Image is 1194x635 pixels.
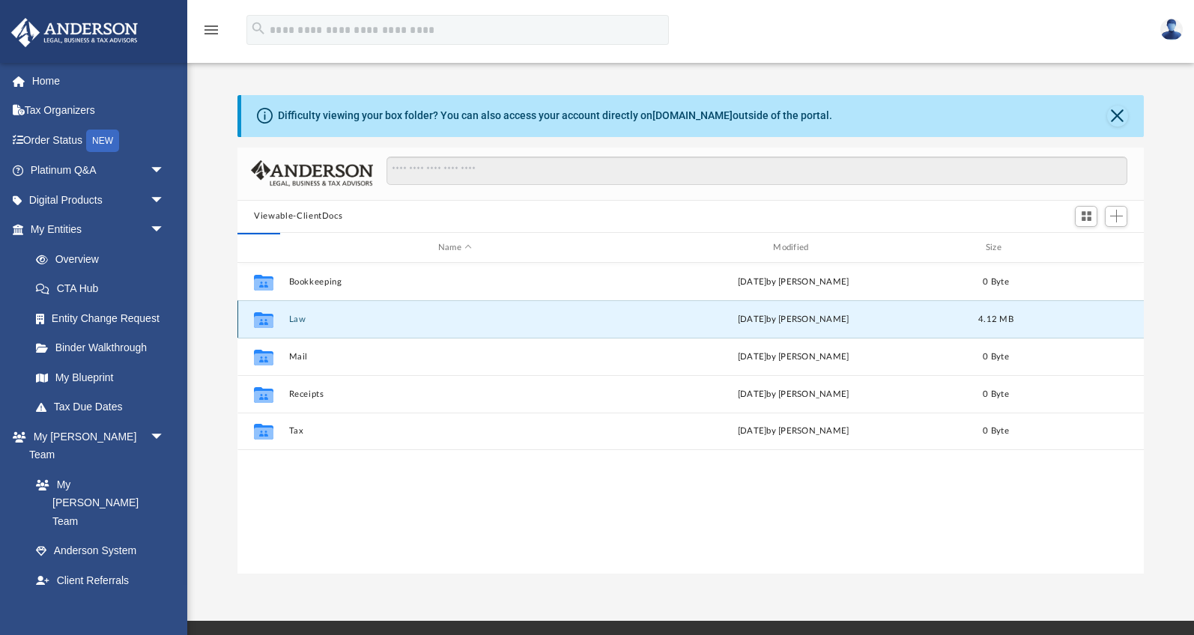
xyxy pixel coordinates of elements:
a: My Entitiesarrow_drop_down [10,215,187,245]
a: My [PERSON_NAME] Team [21,470,172,536]
a: Entity Change Request [21,303,187,333]
div: [DATE] by [PERSON_NAME] [628,350,960,364]
div: [DATE] by [PERSON_NAME] [628,276,960,289]
i: menu [202,21,220,39]
span: 0 Byte [983,278,1009,286]
span: arrow_drop_down [150,185,180,216]
a: Tax Due Dates [21,392,187,422]
span: 0 Byte [983,390,1009,398]
span: arrow_drop_down [150,422,180,452]
button: Bookkeeping [289,277,621,287]
span: 0 Byte [983,428,1009,436]
div: id [1032,241,1137,255]
button: Mail [289,352,621,362]
i: search [250,20,267,37]
a: Anderson System [21,536,180,566]
div: Difficulty viewing your box folder? You can also access your account directly on outside of the p... [278,108,832,124]
img: User Pic [1160,19,1183,40]
a: CTA Hub [21,274,187,304]
div: Modified [627,241,960,255]
a: Overview [21,244,187,274]
span: 0 Byte [983,353,1009,361]
span: arrow_drop_down [150,215,180,246]
div: Name [288,241,621,255]
a: My [PERSON_NAME] Teamarrow_drop_down [10,422,180,470]
img: Anderson Advisors Platinum Portal [7,18,142,47]
span: 4.12 MB [978,315,1013,323]
a: Digital Productsarrow_drop_down [10,185,187,215]
input: Search files and folders [387,157,1127,185]
span: arrow_drop_down [150,156,180,186]
button: Law [289,315,621,324]
a: menu [202,28,220,39]
a: Order StatusNEW [10,125,187,156]
button: Add [1105,206,1127,227]
a: Tax Organizers [10,96,187,126]
a: Home [10,66,187,96]
a: My Blueprint [21,362,180,392]
a: Client Referrals [21,565,180,595]
div: NEW [86,130,119,152]
button: Receipts [289,389,621,399]
a: Binder Walkthrough [21,333,187,363]
div: grid [237,263,1144,574]
div: [DATE] by [PERSON_NAME] [628,425,960,439]
button: Viewable-ClientDocs [254,210,342,223]
a: Platinum Q&Aarrow_drop_down [10,156,187,186]
div: [DATE] by [PERSON_NAME] [628,313,960,326]
div: [DATE] by [PERSON_NAME] [628,388,960,401]
div: Size [966,241,1026,255]
button: Tax [289,427,621,437]
button: Switch to Grid View [1075,206,1097,227]
div: id [244,241,282,255]
a: [DOMAIN_NAME] [652,109,733,121]
button: Close [1107,106,1128,127]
